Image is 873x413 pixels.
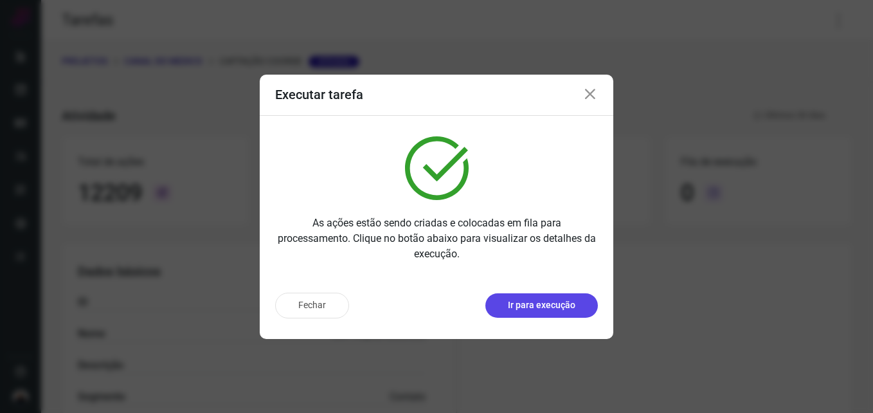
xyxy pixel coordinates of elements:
p: As ações estão sendo criadas e colocadas em fila para processamento. Clique no botão abaixo para ... [275,216,598,262]
button: Fechar [275,293,349,318]
p: Ir para execução [508,298,575,312]
h3: Executar tarefa [275,87,363,102]
img: verified.svg [405,136,469,200]
button: Ir para execução [485,293,598,318]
